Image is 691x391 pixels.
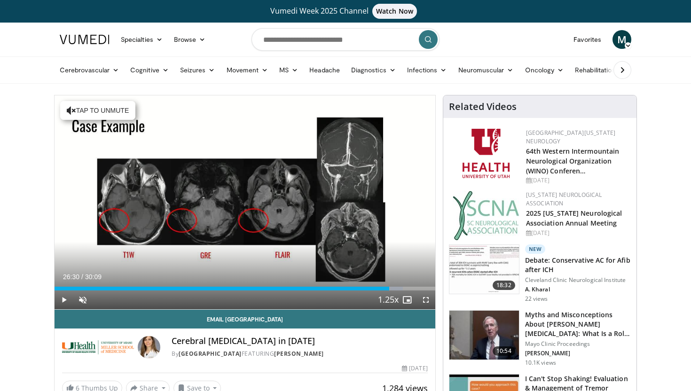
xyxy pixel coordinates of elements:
h3: Debate: Conservative AC for Afib after ICH [525,256,631,274]
img: f6362829-b0a3-407d-a044-59546adfd345.png.150x105_q85_autocrop_double_scale_upscale_version-0.2.png [463,129,510,178]
a: Favorites [568,30,607,49]
p: 10.1K views [525,359,556,367]
button: Tap to unmute [60,101,135,120]
a: Vumedi Week 2025 ChannelWatch Now [61,4,630,19]
a: Seizures [174,61,221,79]
a: Rehabilitation [569,61,621,79]
span: 10:54 [493,346,515,356]
video-js: Video Player [55,95,435,310]
span: 26:30 [63,273,79,281]
div: Progress Bar [55,287,435,290]
input: Search topics, interventions [251,28,440,51]
a: Browse [168,30,212,49]
p: A. Kharal [525,286,631,293]
h4: Cerebral [MEDICAL_DATA] in [DATE] [172,336,427,346]
p: Cleveland Clinic Neurological Institute [525,276,631,284]
a: Specialties [115,30,168,49]
a: 10:54 Myths and Misconceptions About [PERSON_NAME][MEDICAL_DATA]: What Is a Role of … Mayo Clinic... [449,310,631,367]
div: [DATE] [526,176,629,185]
p: New [525,244,546,254]
span: Vumedi Week 2025 Channel [270,6,421,16]
h3: Myths and Misconceptions About [PERSON_NAME][MEDICAL_DATA]: What Is a Role of … [525,310,631,338]
a: Oncology [519,61,570,79]
img: b123db18-9392-45ae-ad1d-42c3758a27aa.jpg.150x105_q85_autocrop_double_scale_upscale_version-0.2.jpg [453,191,519,240]
a: Diagnostics [345,61,401,79]
p: Mayo Clinic Proceedings [525,340,631,348]
button: Play [55,290,73,309]
p: [PERSON_NAME] [525,350,631,357]
button: Unmute [73,290,92,309]
span: / [81,273,83,281]
a: Infections [401,61,453,79]
button: Fullscreen [416,290,435,309]
button: Enable picture-in-picture mode [398,290,416,309]
img: University of Miami [62,336,134,359]
img: 514e11ea-87f1-47fb-adb8-ddffea0a3059.150x105_q85_crop-smart_upscale.jpg [449,245,519,294]
div: [DATE] [402,364,427,373]
a: Cerebrovascular [54,61,125,79]
a: Cognitive [125,61,174,79]
span: Watch Now [372,4,417,19]
button: Playback Rate [379,290,398,309]
a: Movement [221,61,274,79]
a: 2025 [US_STATE] Neurological Association Annual Meeting [526,209,622,227]
img: dd4ea4d2-548e-40e2-8487-b77733a70694.150x105_q85_crop-smart_upscale.jpg [449,311,519,360]
a: Neuromuscular [453,61,519,79]
a: Headache [304,61,345,79]
p: 22 views [525,295,548,303]
a: [PERSON_NAME] [274,350,324,358]
a: [GEOGRAPHIC_DATA] [179,350,242,358]
div: By FEATURING [172,350,427,358]
a: Email [GEOGRAPHIC_DATA] [55,310,435,328]
a: 64th Western Intermountain Neurological Organization (WINO) Conferen… [526,147,620,175]
img: VuMedi Logo [60,35,110,44]
a: [GEOGRAPHIC_DATA][US_STATE] Neurology [526,129,616,145]
h4: Related Videos [449,101,517,112]
span: 18:32 [493,281,515,290]
a: 18:32 New Debate: Conservative AC for Afib after ICH Cleveland Clinic Neurological Institute A. K... [449,244,631,303]
a: M [612,30,631,49]
a: [US_STATE] Neurological Association [526,191,602,207]
a: MS [274,61,304,79]
span: 30:09 [85,273,102,281]
img: Avatar [138,336,160,359]
div: [DATE] [526,229,629,237]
